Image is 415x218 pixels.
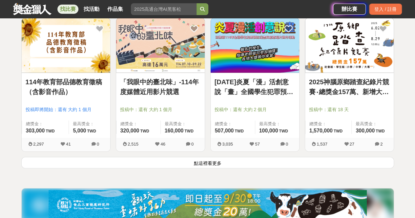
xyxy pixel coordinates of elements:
span: 0 [97,142,99,147]
img: Cover Image [22,18,110,73]
span: 最高獎金： [356,121,389,127]
span: 最高獎金： [259,121,295,127]
span: 最高獎金： [165,121,201,127]
span: 5,000 [73,128,86,133]
span: 0 [191,142,194,147]
span: TWD [46,129,54,133]
span: 3,035 [222,142,233,147]
span: 2 [380,142,383,147]
a: 2025神腦原鄉踏查紀錄片競賽‧總獎金157萬、新增大專學生組 首獎10萬元 [309,77,390,97]
span: TWD [279,129,288,133]
span: TWD [235,129,243,133]
span: 總獎金： [120,121,156,127]
span: 最高獎金： [73,121,106,127]
span: TWD [376,129,384,133]
span: TWD [140,129,149,133]
a: 找活動 [81,5,102,14]
span: TWD [87,129,96,133]
span: 507,000 [215,128,234,133]
span: TWD [334,129,342,133]
span: 1,570,000 [309,128,333,133]
img: Cover Image [211,18,299,73]
span: 總獎金： [215,121,251,127]
span: 303,000 [26,128,45,133]
span: 總獎金： [309,121,348,127]
span: 300,000 [356,128,375,133]
span: 0 [286,142,288,147]
span: 投稿中：還有 大約 2 個月 [215,106,295,113]
span: 57 [255,142,259,147]
a: 114年教育部品德教育徵稿（含影音作品） [26,77,106,97]
span: 160,000 [165,128,184,133]
a: 辦比賽 [333,4,366,15]
span: 2,515 [128,142,138,147]
span: 投稿中：還有 18 天 [309,106,390,113]
button: 點這裡看更多 [21,157,394,168]
a: 找比賽 [57,5,78,14]
span: 27 [349,142,354,147]
span: 2,297 [33,142,44,147]
span: 320,000 [120,128,139,133]
span: 100,000 [259,128,278,133]
a: 「我眼中的臺北味」-114年度媒體近用影片競選 [120,77,201,97]
div: 登入 / 註冊 [369,4,402,15]
input: 2025高通台灣AI黑客松 [131,3,197,15]
span: TWD [184,129,193,133]
a: 作品集 [105,5,126,14]
span: 投稿中：還有 大約 1 個月 [120,106,201,113]
span: 41 [66,142,71,147]
img: Cover Image [116,18,205,73]
span: 投稿即將開始：還有 大約 1 個月 [26,106,106,113]
img: Cover Image [305,18,394,73]
span: 總獎金： [26,121,65,127]
span: 1,537 [317,142,327,147]
a: [DATE]炎夏「漫」活創意說「畫」全國學生犯罪預防漫畫與創意短片徵件 [215,77,295,97]
span: 46 [160,142,165,147]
